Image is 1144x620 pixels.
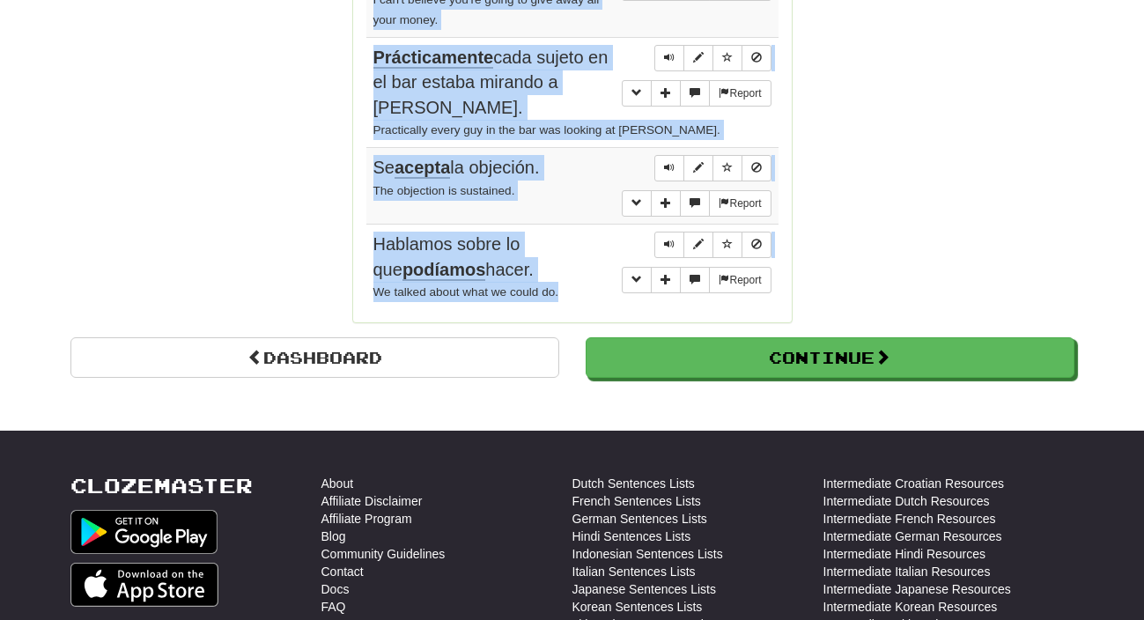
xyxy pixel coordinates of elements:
[823,475,1004,492] a: Intermediate Croatian Resources
[622,80,652,107] button: Toggle grammar
[709,190,771,217] button: Report
[622,267,771,293] div: More sentence controls
[651,80,681,107] button: Add sentence to collection
[654,155,771,181] div: Sentence controls
[654,232,771,258] div: Sentence controls
[823,545,985,563] a: Intermediate Hindi Resources
[373,158,540,179] span: Se la objeción.
[742,155,771,181] button: Toggle ignore
[373,48,494,69] u: Prácticamente
[321,475,354,492] a: About
[402,260,485,281] u: podíamos
[823,598,998,616] a: Intermediate Korean Resources
[712,232,742,258] button: Toggle favorite
[654,232,684,258] button: Play sentence audio
[586,337,1074,378] button: Continue
[712,155,742,181] button: Toggle favorite
[823,580,1011,598] a: Intermediate Japanese Resources
[622,267,652,293] button: Toggle grammar
[622,80,771,107] div: More sentence controls
[712,45,742,71] button: Toggle favorite
[709,80,771,107] button: Report
[709,267,771,293] button: Report
[572,475,695,492] a: Dutch Sentences Lists
[373,184,515,197] small: The objection is sustained.
[683,45,713,71] button: Edit sentence
[321,492,423,510] a: Affiliate Disclaimer
[572,492,701,510] a: French Sentences Lists
[321,528,346,545] a: Blog
[321,580,350,598] a: Docs
[572,528,691,545] a: Hindi Sentences Lists
[373,234,534,281] span: Hablamos sobre lo que hacer.
[70,337,559,378] a: Dashboard
[321,510,412,528] a: Affiliate Program
[395,158,450,179] u: acepta
[572,510,707,528] a: German Sentences Lists
[70,475,253,497] a: Clozemaster
[654,45,771,71] div: Sentence controls
[572,545,723,563] a: Indonesian Sentences Lists
[823,510,996,528] a: Intermediate French Resources
[373,123,720,137] small: Practically every guy in the bar was looking at [PERSON_NAME].
[622,190,771,217] div: More sentence controls
[321,563,364,580] a: Contact
[683,155,713,181] button: Edit sentence
[321,545,446,563] a: Community Guidelines
[654,45,684,71] button: Play sentence audio
[683,232,713,258] button: Edit sentence
[823,563,991,580] a: Intermediate Italian Resources
[651,190,681,217] button: Add sentence to collection
[373,285,559,299] small: We talked about what we could do.
[651,267,681,293] button: Add sentence to collection
[742,232,771,258] button: Toggle ignore
[654,155,684,181] button: Play sentence audio
[70,510,218,554] img: Get it on Google Play
[70,563,219,607] img: Get it on App Store
[572,580,716,598] a: Japanese Sentences Lists
[572,563,696,580] a: Italian Sentences Lists
[622,190,652,217] button: Toggle grammar
[823,492,990,510] a: Intermediate Dutch Resources
[321,598,346,616] a: FAQ
[572,598,703,616] a: Korean Sentences Lists
[823,528,1002,545] a: Intermediate German Resources
[742,45,771,71] button: Toggle ignore
[373,48,609,117] span: cada sujeto en el bar estaba mirando a [PERSON_NAME].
